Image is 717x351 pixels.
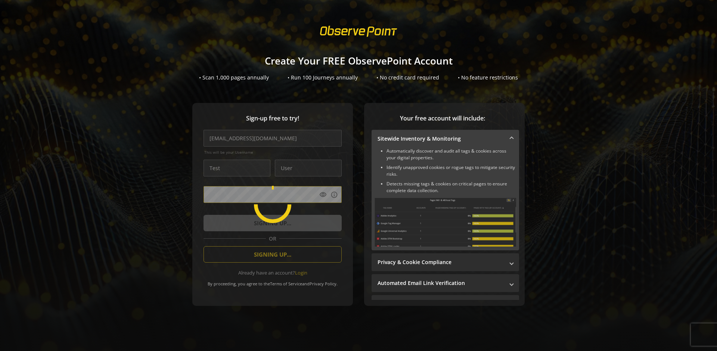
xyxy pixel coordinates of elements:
span: Your free account will include: [372,114,513,123]
div: • Run 100 Journeys annually [288,74,358,81]
div: By proceeding, you agree to the and . [204,276,342,286]
div: • Scan 1,000 pages annually [199,74,269,81]
li: Detects missing tags & cookies on critical pages to ensure complete data collection. [387,181,516,194]
mat-expansion-panel-header: Automated Email Link Verification [372,274,519,292]
span: Sign-up free to try! [204,114,342,123]
li: Automatically discover and audit all tags & cookies across your digital properties. [387,148,516,161]
li: Identify unapproved cookies or rogue tags to mitigate security risks. [387,164,516,178]
div: • No credit card required [376,74,439,81]
div: Sitewide Inventory & Monitoring [372,148,519,250]
div: • No feature restrictions [458,74,518,81]
mat-expansion-panel-header: Sitewide Inventory & Monitoring [372,130,519,148]
img: Sitewide Inventory & Monitoring [375,198,516,247]
mat-panel-title: Sitewide Inventory & Monitoring [378,135,504,142]
mat-expansion-panel-header: Privacy & Cookie Compliance [372,253,519,271]
a: Terms of Service [270,281,302,286]
mat-expansion-panel-header: Performance Monitoring with Web Vitals [372,295,519,313]
mat-panel-title: Automated Email Link Verification [378,279,504,287]
mat-panel-title: Privacy & Cookie Compliance [378,258,504,266]
a: Privacy Policy [310,281,336,286]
